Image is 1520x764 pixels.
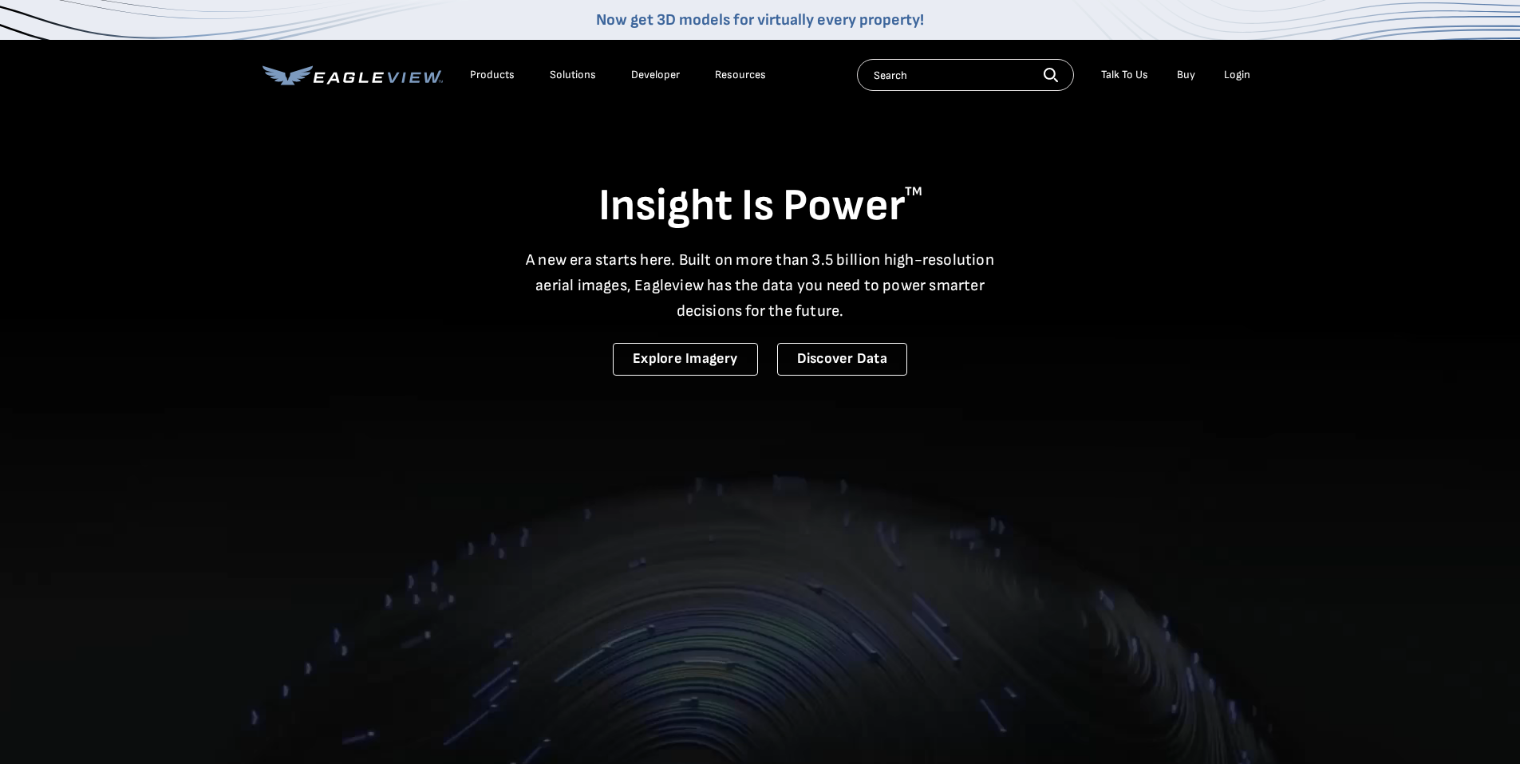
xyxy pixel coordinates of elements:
[263,179,1258,234] h1: Insight Is Power
[613,343,758,376] a: Explore Imagery
[1224,68,1250,82] div: Login
[905,184,922,199] sup: TM
[715,68,766,82] div: Resources
[1177,68,1195,82] a: Buy
[470,68,515,82] div: Products
[1101,68,1148,82] div: Talk To Us
[857,59,1074,91] input: Search
[631,68,680,82] a: Developer
[550,68,596,82] div: Solutions
[516,247,1005,324] p: A new era starts here. Built on more than 3.5 billion high-resolution aerial images, Eagleview ha...
[777,343,907,376] a: Discover Data
[596,10,924,30] a: Now get 3D models for virtually every property!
